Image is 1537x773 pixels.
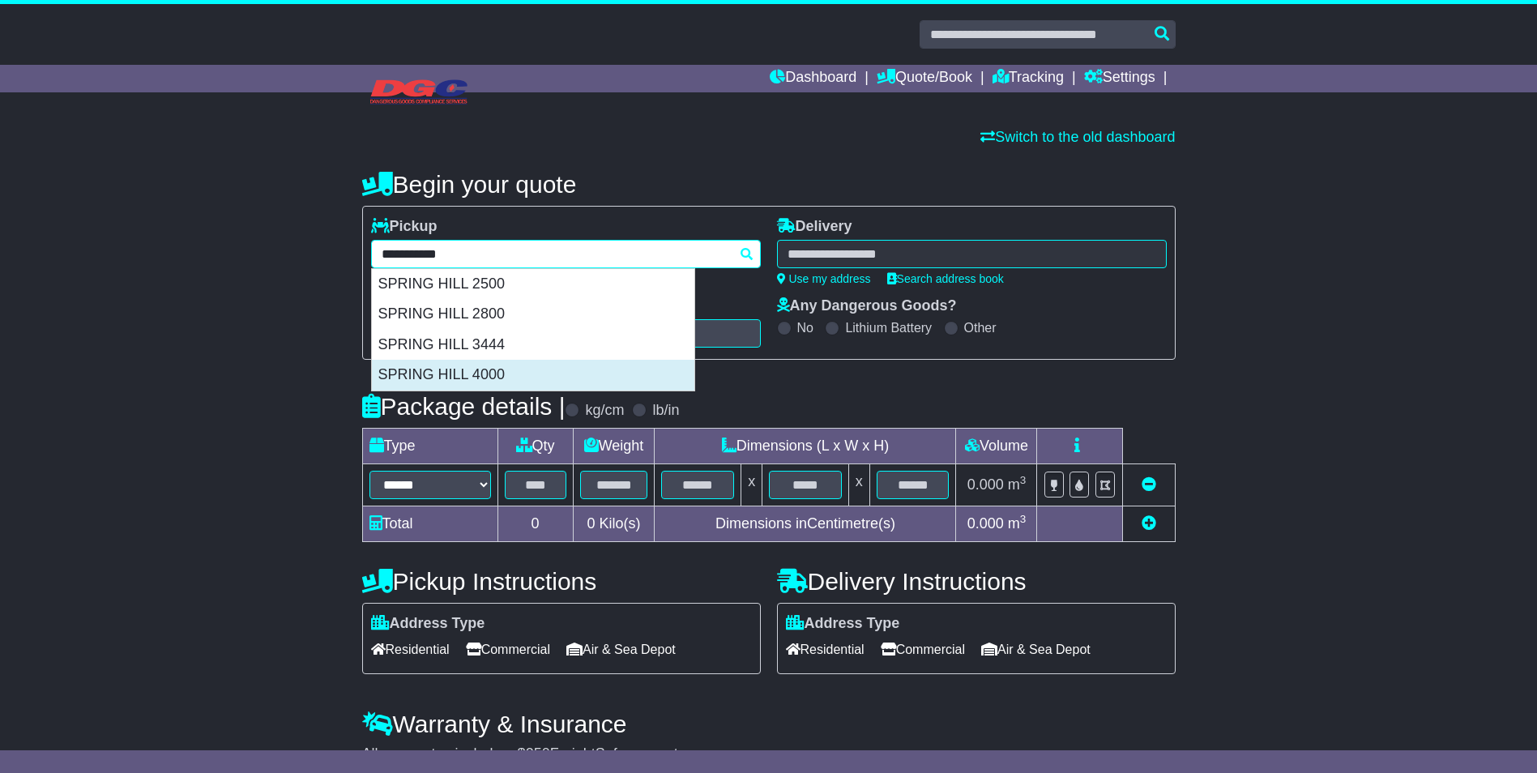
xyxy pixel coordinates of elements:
label: Address Type [371,615,485,633]
div: SPRING HILL 3444 [372,330,694,361]
a: Remove this item [1142,476,1156,493]
a: Add new item [1142,515,1156,532]
td: Dimensions (L x W x H) [655,429,956,464]
span: Commercial [466,637,550,662]
span: 0.000 [967,476,1004,493]
span: 250 [526,745,550,762]
span: 0 [587,515,595,532]
td: Volume [956,429,1037,464]
a: Switch to the old dashboard [980,129,1175,145]
h4: Package details | [362,393,566,420]
sup: 3 [1020,474,1027,486]
span: Commercial [881,637,965,662]
label: Lithium Battery [845,320,932,335]
td: Total [362,506,497,542]
span: 0.000 [967,515,1004,532]
div: SPRING HILL 2800 [372,299,694,330]
h4: Warranty & Insurance [362,711,1176,737]
label: Pickup [371,218,438,236]
label: Any Dangerous Goods? [777,297,957,315]
td: x [741,464,762,506]
label: Delivery [777,218,852,236]
a: Settings [1084,65,1155,92]
a: Tracking [993,65,1064,92]
sup: 3 [1020,513,1027,525]
td: 0 [497,506,573,542]
td: Qty [497,429,573,464]
td: Dimensions in Centimetre(s) [655,506,956,542]
h4: Begin your quote [362,171,1176,198]
div: SPRING HILL 2500 [372,269,694,300]
span: Residential [786,637,865,662]
td: Weight [573,429,655,464]
span: Air & Sea Depot [566,637,676,662]
h4: Delivery Instructions [777,568,1176,595]
label: Other [964,320,997,335]
label: No [797,320,813,335]
h4: Pickup Instructions [362,568,761,595]
a: Quote/Book [877,65,972,92]
span: Residential [371,637,450,662]
label: lb/in [652,402,679,420]
a: Dashboard [770,65,856,92]
span: Air & Sea Depot [981,637,1091,662]
div: All our quotes include a $ FreightSafe warranty. [362,745,1176,763]
span: m [1008,515,1027,532]
a: Use my address [777,272,871,285]
td: Type [362,429,497,464]
div: SPRING HILL 4000 [372,360,694,391]
label: kg/cm [585,402,624,420]
a: Search address book [887,272,1004,285]
typeahead: Please provide city [371,240,761,268]
td: x [848,464,869,506]
span: m [1008,476,1027,493]
label: Address Type [786,615,900,633]
td: Kilo(s) [573,506,655,542]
